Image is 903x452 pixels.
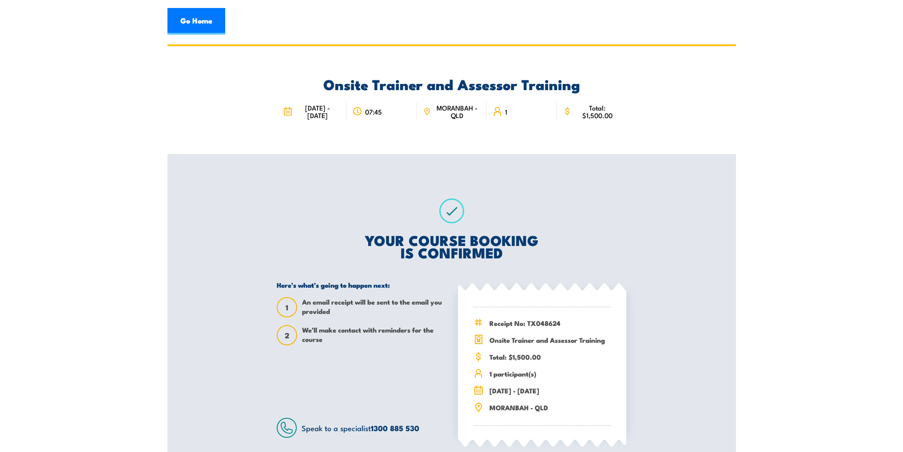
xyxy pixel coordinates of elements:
span: Onsite Trainer and Assessor Training [489,335,611,345]
span: 1 [505,108,507,115]
h5: Here’s what’s going to happen next: [277,281,445,289]
span: [DATE] - [DATE] [295,104,340,119]
span: 07:45 [365,108,382,115]
span: An email receipt will be sent to the email you provided [302,297,445,317]
span: 2 [278,331,296,340]
span: MORANBAH - QLD [434,104,480,119]
span: MORANBAH - QLD [489,402,611,412]
h2: YOUR COURSE BOOKING IS CONFIRMED [277,234,626,258]
span: [DATE] - [DATE] [489,385,611,396]
span: Speak to a specialist [302,422,419,433]
span: Total: $1,500.00 [574,104,620,119]
span: 1 [278,303,296,312]
span: Receipt No: TX048624 [489,318,611,328]
h2: Onsite Trainer and Assessor Training [277,78,626,90]
a: 1300 885 530 [371,422,419,434]
span: We’ll make contact with reminders for the course [302,325,445,345]
span: Total: $1,500.00 [489,352,611,362]
a: Go Home [167,8,225,35]
span: 1 participant(s) [489,369,611,379]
